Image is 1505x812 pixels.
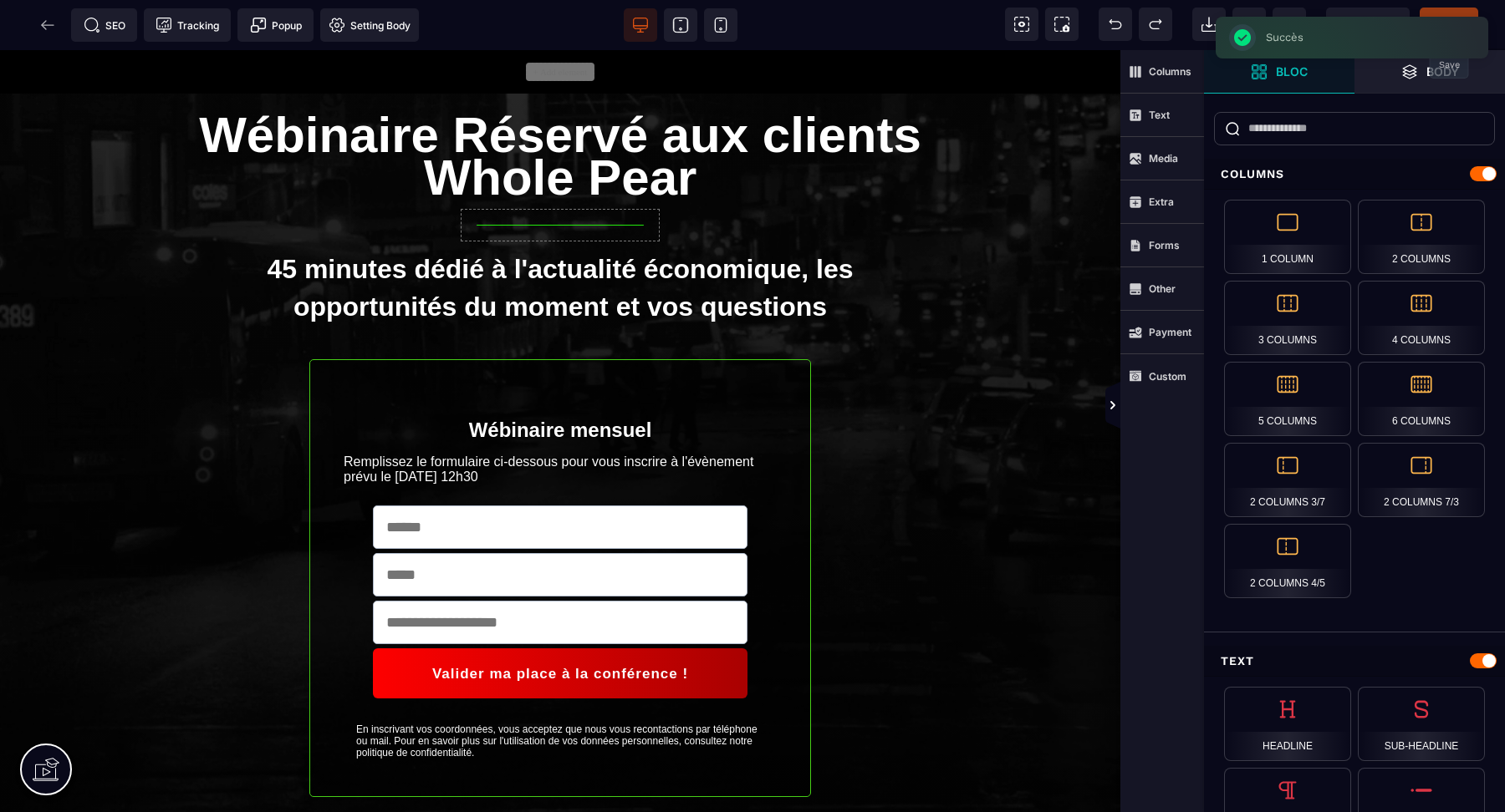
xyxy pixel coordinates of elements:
span: Screenshot [1045,8,1079,41]
div: 6 Columns [1358,362,1485,436]
button: Valider ma place à la conférence ! [373,598,747,648]
text: Remplissez le formulaire ci-dessous pour vous inscrire à l'évènement prévu le [DATE] 12h30 [344,400,777,439]
strong: Media [1149,152,1178,165]
strong: Bloc [1276,65,1308,78]
div: 2 Columns 4/5 [1224,524,1351,598]
div: 3 Columns [1224,281,1351,355]
div: Headline [1224,687,1351,761]
span: Preview [1326,8,1410,41]
div: 1 Column [1224,200,1351,274]
div: 4 Columns [1358,281,1485,355]
h1: 45 minutes dédié à l'actualité économique, les opportunités du moment et vos questions [196,192,924,284]
div: 2 Columns 3/7 [1224,443,1351,517]
div: En inscrivant vos coordonnées, vous acceptez que nous vous recontactions par téléphone ou mail. P... [356,673,764,708]
span: View components [1005,8,1038,41]
span: Open Layer Manager [1354,50,1505,94]
span: Open Blocks [1204,50,1354,94]
span: SEO [84,17,125,33]
span: Tracking [156,17,219,33]
div: 5 Columns [1224,362,1351,436]
strong: Custom [1149,370,1186,383]
strong: Forms [1149,239,1180,251]
strong: Other [1149,282,1176,295]
strong: Text [1149,109,1170,121]
div: 2 Columns 7/3 [1358,443,1485,517]
span: Popup [250,17,302,33]
strong: Payment [1149,326,1191,338]
h1: Wébinaire Réservé aux clients Whole Pear [196,56,924,157]
strong: Extra [1149,195,1174,208]
strong: Body [1426,65,1459,78]
div: Columns [1204,159,1505,190]
div: Sub-Headline [1358,687,1485,761]
strong: Columns [1149,65,1191,78]
div: Wébinaire mensuel [344,368,777,392]
div: 2 Columns [1358,200,1485,274]
span: Setting Body [329,17,411,33]
div: Text [1204,646,1505,677]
